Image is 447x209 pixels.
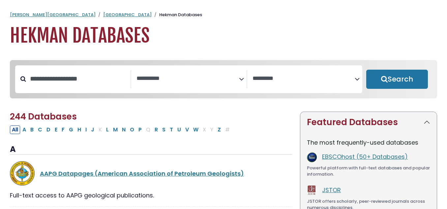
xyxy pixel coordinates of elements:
button: Filter Results H [75,125,83,134]
textarea: Search [136,75,239,82]
button: Filter Results Z [216,125,223,134]
div: Full-text access to AAPG geological publications. [10,191,292,200]
button: Filter Results T [168,125,175,134]
button: Filter Results B [28,125,36,134]
a: [PERSON_NAME][GEOGRAPHIC_DATA] [10,12,96,18]
button: Filter Results G [67,125,75,134]
a: AAPG Datapages (American Association of Petroleum Geologists) [40,169,244,178]
a: EBSCOhost (50+ Databases) [322,153,408,161]
button: Filter Results F [60,125,67,134]
nav: breadcrumb [10,12,437,18]
span: 244 Databases [10,111,77,122]
button: Filter Results J [89,125,96,134]
button: Filter Results U [175,125,183,134]
button: Filter Results S [160,125,167,134]
div: Powerful platform with full-text databases and popular information. [307,165,430,178]
button: Filter Results A [20,125,28,134]
button: Filter Results N [120,125,128,134]
a: JSTOR [322,186,341,194]
a: [GEOGRAPHIC_DATA] [103,12,152,18]
button: Filter Results V [183,125,191,134]
button: Filter Results C [36,125,44,134]
button: Submit for Search Results [366,70,428,89]
button: Filter Results L [104,125,111,134]
h3: A [10,145,292,155]
button: Filter Results R [153,125,160,134]
button: All [10,125,20,134]
h1: Hekman Databases [10,25,437,47]
li: Hekman Databases [152,12,202,18]
button: Filter Results P [136,125,144,134]
textarea: Search [253,75,355,82]
button: Filter Results I [83,125,89,134]
nav: Search filters [10,60,437,98]
button: Filter Results E [53,125,59,134]
input: Search database by title or keyword [26,73,131,84]
button: Filter Results W [191,125,200,134]
div: Alpha-list to filter by first letter of database name [10,125,232,133]
button: Filter Results M [111,125,120,134]
p: The most frequently-used databases [307,138,430,147]
button: Featured Databases [300,112,437,133]
button: Filter Results O [128,125,136,134]
button: Filter Results D [45,125,52,134]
